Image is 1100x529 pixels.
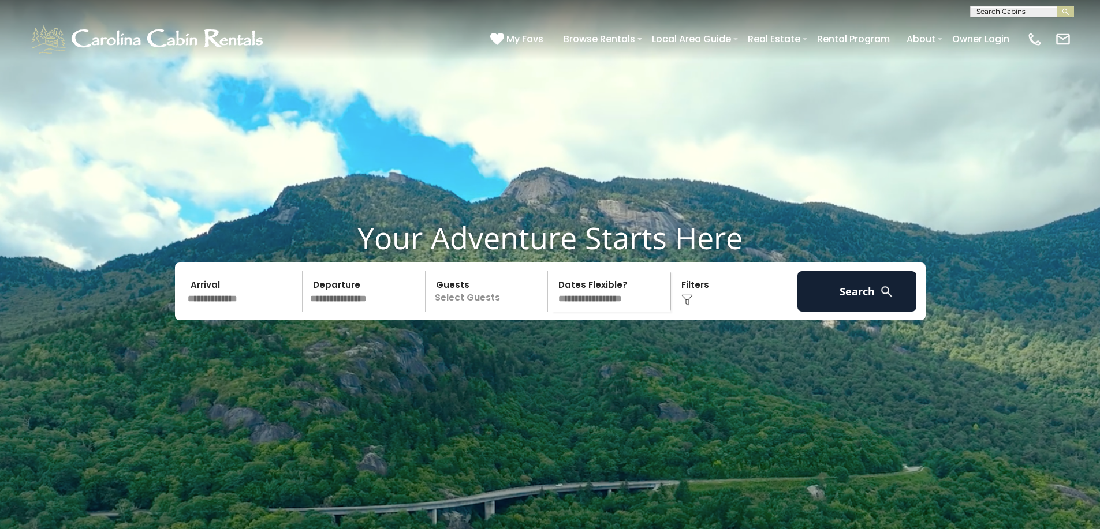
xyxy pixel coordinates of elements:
a: Real Estate [742,29,806,49]
img: search-regular-white.png [879,284,894,299]
h1: Your Adventure Starts Here [9,220,1091,256]
img: filter--v1.png [681,294,693,306]
a: My Favs [490,32,546,47]
img: mail-regular-white.png [1055,31,1071,47]
span: My Favs [506,32,543,46]
a: Rental Program [811,29,896,49]
p: Select Guests [429,271,548,312]
img: phone-regular-white.png [1027,31,1043,47]
a: About [901,29,941,49]
img: White-1-1-2.png [29,22,269,57]
a: Local Area Guide [646,29,737,49]
button: Search [797,271,917,312]
a: Owner Login [946,29,1015,49]
a: Browse Rentals [558,29,641,49]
